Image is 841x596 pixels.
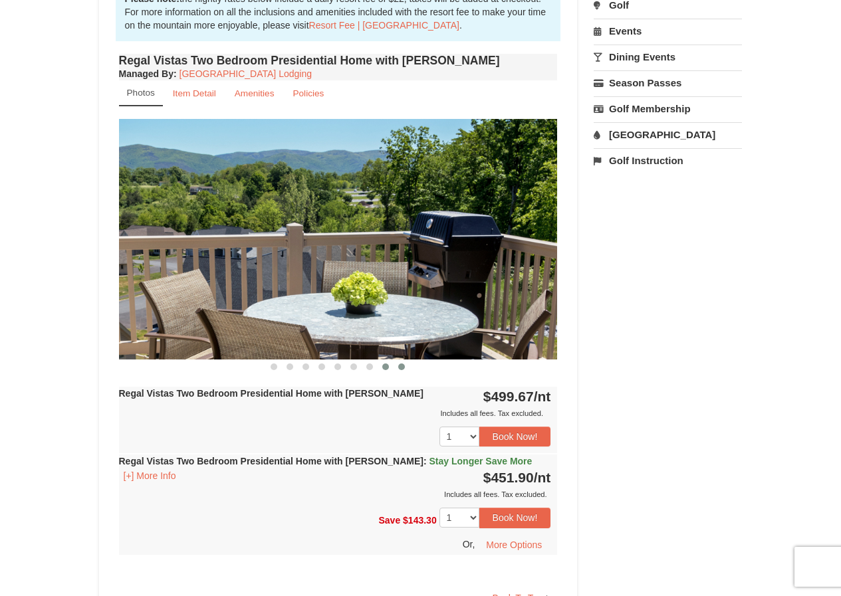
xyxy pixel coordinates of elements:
button: Book Now! [479,427,551,447]
a: Season Passes [594,70,742,95]
button: Book Now! [479,508,551,528]
button: [+] More Info [119,468,181,483]
strong: $499.67 [483,389,551,404]
span: /nt [534,470,551,485]
a: Policies [284,80,332,106]
a: Golf Instruction [594,148,742,173]
span: Managed By [119,68,174,79]
a: Golf Membership [594,96,742,121]
span: $143.30 [403,515,437,526]
span: Or, [463,538,475,549]
small: Item Detail [173,88,216,98]
div: Includes all fees. Tax excluded. [119,488,551,501]
a: Events [594,19,742,43]
small: Policies [293,88,324,98]
strong: Regal Vistas Two Bedroom Presidential Home with [PERSON_NAME] [119,456,533,466]
a: Item Detail [164,80,225,106]
strong: : [119,68,177,79]
a: Photos [119,80,163,106]
span: Stay Longer Save More [429,456,533,466]
button: More Options [477,535,550,555]
span: $451.90 [483,470,534,485]
img: 18876286-44-cfdc76d7.jpg [119,119,558,359]
a: [GEOGRAPHIC_DATA] [594,122,742,147]
small: Amenities [235,88,275,98]
span: Save [378,515,400,526]
span: : [423,456,427,466]
strong: Regal Vistas Two Bedroom Presidential Home with [PERSON_NAME] [119,388,423,399]
span: /nt [534,389,551,404]
a: Amenities [226,80,283,106]
div: Includes all fees. Tax excluded. [119,407,551,420]
a: Resort Fee | [GEOGRAPHIC_DATA] [309,20,459,31]
small: Photos [127,88,155,98]
a: Dining Events [594,45,742,69]
a: [GEOGRAPHIC_DATA] Lodging [180,68,312,79]
h4: Regal Vistas Two Bedroom Presidential Home with [PERSON_NAME] [119,54,558,67]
